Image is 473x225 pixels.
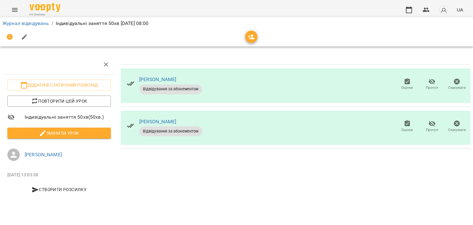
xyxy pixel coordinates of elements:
span: Оцінки [401,127,413,133]
p: Індивідуальні заняття 50хв [DATE] 08:00 [56,20,149,27]
span: Оцінки [401,85,413,90]
span: Скасувати [448,85,466,90]
span: Скасувати [448,127,466,133]
button: Скасувати [444,76,469,93]
button: UA [454,4,466,15]
img: avatar_s.png [439,6,448,14]
span: Відвідування за абонементом [139,129,202,134]
span: Відвідування за абонементом [139,86,202,92]
button: Прогул [420,76,445,93]
button: Повторити цей урок [7,96,111,107]
p: [DATE] 13:03:38 [7,172,111,178]
span: Прогул [426,85,438,90]
span: UA [457,6,463,13]
span: For Business [30,13,60,17]
button: Створити розсилку [7,184,111,195]
button: Оцінки [395,76,420,93]
a: [PERSON_NAME] [25,152,62,157]
span: Змінити урок [12,129,106,137]
button: Прогул [420,118,445,135]
a: [PERSON_NAME] [139,76,176,82]
span: Індивідуальні заняття 50хв ( 50 хв. ) [25,113,111,121]
button: Додати в статичний розклад [7,80,111,91]
span: Створити розсилку [10,186,108,193]
nav: breadcrumb [2,20,471,27]
span: Додати в статичний розклад [12,81,106,89]
button: Menu [7,2,22,17]
a: Журнал відвідувань [2,20,49,26]
a: [PERSON_NAME] [139,119,176,125]
span: Прогул [426,127,438,133]
img: Voopty Logo [30,3,60,12]
button: Оцінки [395,118,420,135]
button: Скасувати [444,118,469,135]
button: Змінити урок [7,128,111,139]
span: Повторити цей урок [12,97,106,105]
li: / [51,20,53,27]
